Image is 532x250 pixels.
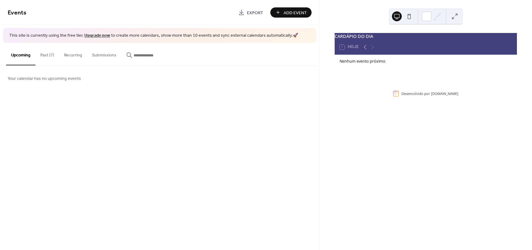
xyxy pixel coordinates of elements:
[8,75,81,82] span: Your calendar has no upcoming events
[59,43,87,65] button: Recurring
[87,43,121,65] button: Submissions
[270,7,312,18] button: Add Event
[9,33,298,39] span: This site is currently using the free tier. to create more calendars, show more than 10 events an...
[84,31,110,40] a: Upgrade now
[284,10,307,16] span: Add Event
[6,43,35,65] button: Upcoming
[35,43,59,65] button: Past (7)
[234,7,268,18] a: Export
[431,91,458,96] a: [DOMAIN_NAME]
[340,59,512,64] div: Nenhum evento próximo
[247,10,263,16] span: Export
[401,91,458,96] div: Desenvolvido por
[335,33,517,40] div: CARDÁPIO DO DIA
[8,7,26,19] span: Events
